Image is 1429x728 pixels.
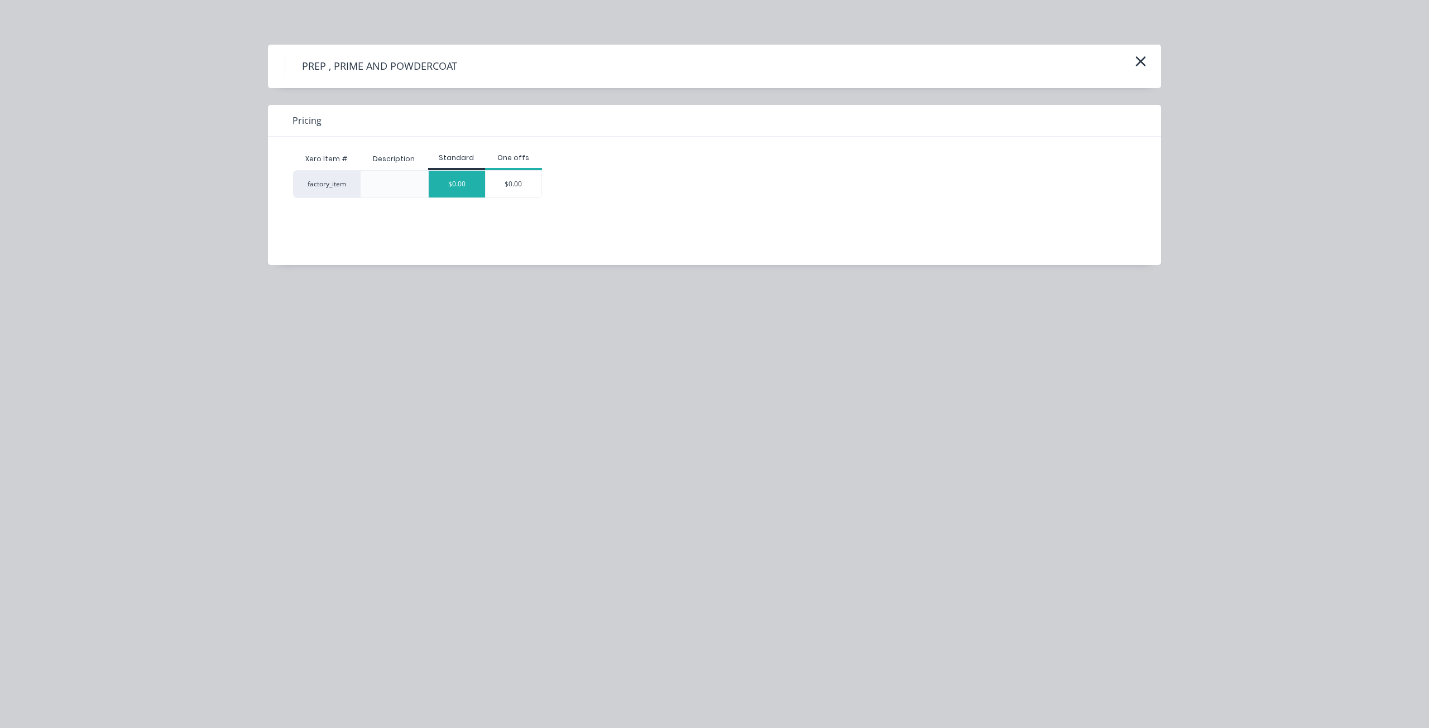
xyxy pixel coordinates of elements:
[293,148,360,170] div: Xero Item #
[428,153,485,163] div: Standard
[292,114,322,127] span: Pricing
[364,145,424,173] div: Description
[293,170,360,198] div: factory_item
[485,153,542,163] div: One offs
[285,56,474,77] h4: PREP , PRIME AND POWDERCOAT
[486,171,541,197] div: $0.00
[429,171,485,197] div: $0.00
